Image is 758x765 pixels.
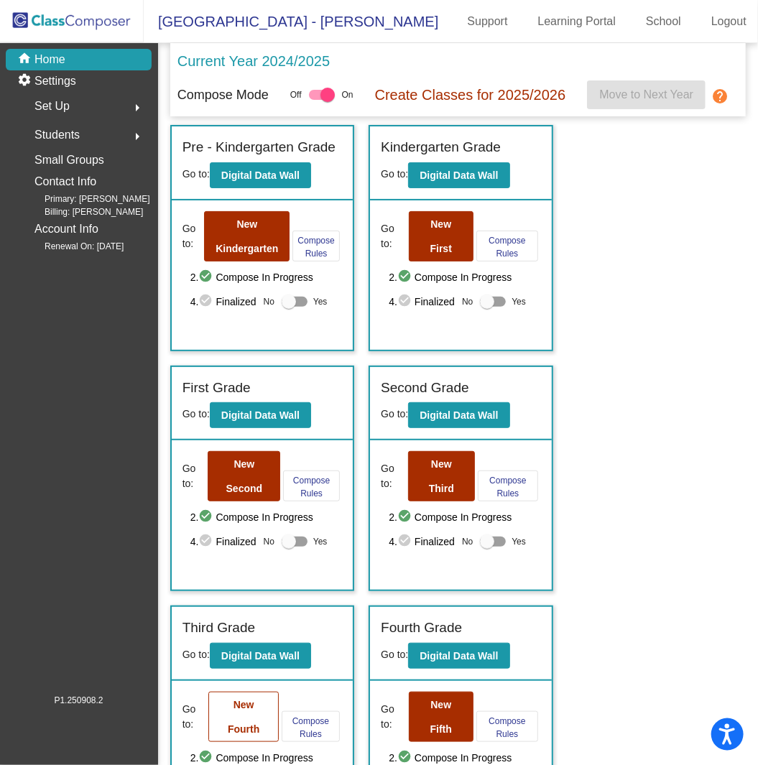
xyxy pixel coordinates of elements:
button: Compose Rules [282,711,340,742]
p: Account Info [34,219,98,239]
button: Compose Rules [292,231,339,261]
span: Off [290,88,302,101]
span: Go to: [182,649,210,660]
span: No [462,535,473,548]
label: Second Grade [381,378,469,399]
span: 2. Compose In Progress [389,269,540,286]
b: New Third [429,458,454,494]
span: Students [34,125,80,145]
mat-icon: check_circle [199,293,216,310]
span: Yes [512,293,526,310]
button: Digital Data Wall [408,162,509,188]
a: Learning Portal [527,10,628,33]
p: Create Classes for 2025/2026 [375,84,566,106]
span: On [342,88,353,101]
span: No [264,295,274,308]
mat-icon: help [711,88,729,105]
label: Third Grade [182,618,255,639]
p: Home [34,51,65,68]
span: 4. Finalized [190,293,256,310]
span: Billing: [PERSON_NAME] [22,205,143,218]
label: Kindergarten Grade [381,137,501,158]
label: First Grade [182,378,251,399]
a: Support [456,10,519,33]
span: 2. Compose In Progress [190,509,342,526]
span: Go to: [381,408,408,419]
span: Renewal On: [DATE] [22,240,124,253]
button: Digital Data Wall [408,643,509,669]
b: New Fifth [430,699,452,735]
mat-icon: check_circle [397,533,415,550]
span: Go to: [381,168,408,180]
b: New Second [226,458,263,494]
mat-icon: check_circle [199,533,216,550]
label: Pre - Kindergarten Grade [182,137,336,158]
span: 4. Finalized [389,293,455,310]
span: Set Up [34,96,70,116]
button: Move to Next Year [587,80,706,109]
button: Compose Rules [476,231,539,261]
b: Digital Data Wall [420,170,498,181]
span: Go to: [381,461,405,491]
button: New Second [208,451,280,501]
mat-icon: arrow_right [129,128,146,145]
b: Digital Data Wall [221,650,300,662]
mat-icon: check_circle [199,269,216,286]
b: Digital Data Wall [420,650,498,662]
span: Go to: [182,168,210,180]
button: New Kindergarten [204,211,290,261]
mat-icon: check_circle [397,509,415,526]
button: Digital Data Wall [210,402,311,428]
mat-icon: arrow_right [129,99,146,116]
span: Go to: [182,408,210,419]
button: New First [409,211,473,261]
span: No [462,295,473,308]
span: [GEOGRAPHIC_DATA] - [PERSON_NAME] [144,10,438,33]
span: Yes [512,533,526,550]
span: Primary: [PERSON_NAME] [22,193,150,205]
b: New Fourth [228,699,259,735]
a: Logout [700,10,758,33]
b: Digital Data Wall [221,409,300,421]
span: Go to: [182,221,202,251]
button: Digital Data Wall [408,402,509,428]
span: 2. Compose In Progress [190,269,342,286]
mat-icon: check_circle [199,509,216,526]
p: Compose Mode [177,85,269,105]
button: Digital Data Wall [210,643,311,669]
button: Compose Rules [478,470,539,501]
button: New Fourth [208,692,279,742]
b: New First [430,218,452,254]
b: Digital Data Wall [221,170,300,181]
span: 4. Finalized [190,533,256,550]
p: Small Groups [34,150,104,170]
mat-icon: home [17,51,34,68]
span: Go to: [182,461,205,491]
a: School [634,10,693,33]
button: Digital Data Wall [210,162,311,188]
button: Compose Rules [283,470,340,501]
button: New Third [408,451,474,501]
span: Go to: [381,649,408,660]
p: Current Year 2024/2025 [177,50,330,72]
b: New Kindergarten [216,218,278,254]
span: Yes [313,293,328,310]
span: Go to: [381,221,406,251]
label: Fourth Grade [381,618,462,639]
mat-icon: check_circle [397,293,415,310]
mat-icon: check_circle [397,269,415,286]
mat-icon: settings [17,73,34,90]
p: Contact Info [34,172,96,192]
b: Digital Data Wall [420,409,498,421]
span: 4. Finalized [389,533,455,550]
span: Move to Next Year [599,88,693,101]
span: Yes [313,533,328,550]
span: Go to: [381,702,406,732]
span: Go to: [182,702,206,732]
button: Compose Rules [476,711,539,742]
p: Settings [34,73,76,90]
button: New Fifth [409,692,473,742]
span: 2. Compose In Progress [389,509,540,526]
span: No [264,535,274,548]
